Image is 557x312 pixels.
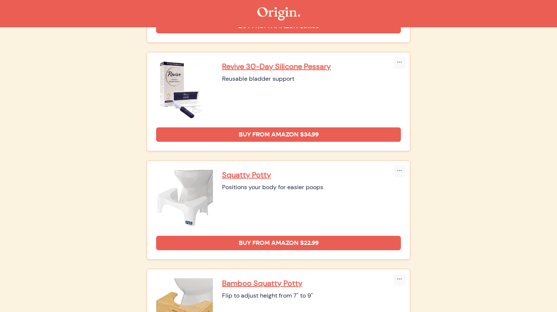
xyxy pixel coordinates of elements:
[156,170,213,227] img: Squatty Potty
[222,278,401,288] a: Bamboo Squatty Potty
[156,236,401,250] a: Buy from Amazon $22.99
[222,74,401,83] div: Reusable bladder support
[222,61,401,71] a: Revive 30-Day Silicone Pessary
[257,7,300,20] img: The Origin Shop
[222,170,401,180] a: Squatty Potty
[156,127,401,142] a: Buy from Amazon $34.99
[222,291,401,300] div: Flip to adjust height from 7" to 9"
[156,61,213,118] img: Revive 30-Day Silicone Pessary
[222,183,401,192] div: Positions your body for easier poops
